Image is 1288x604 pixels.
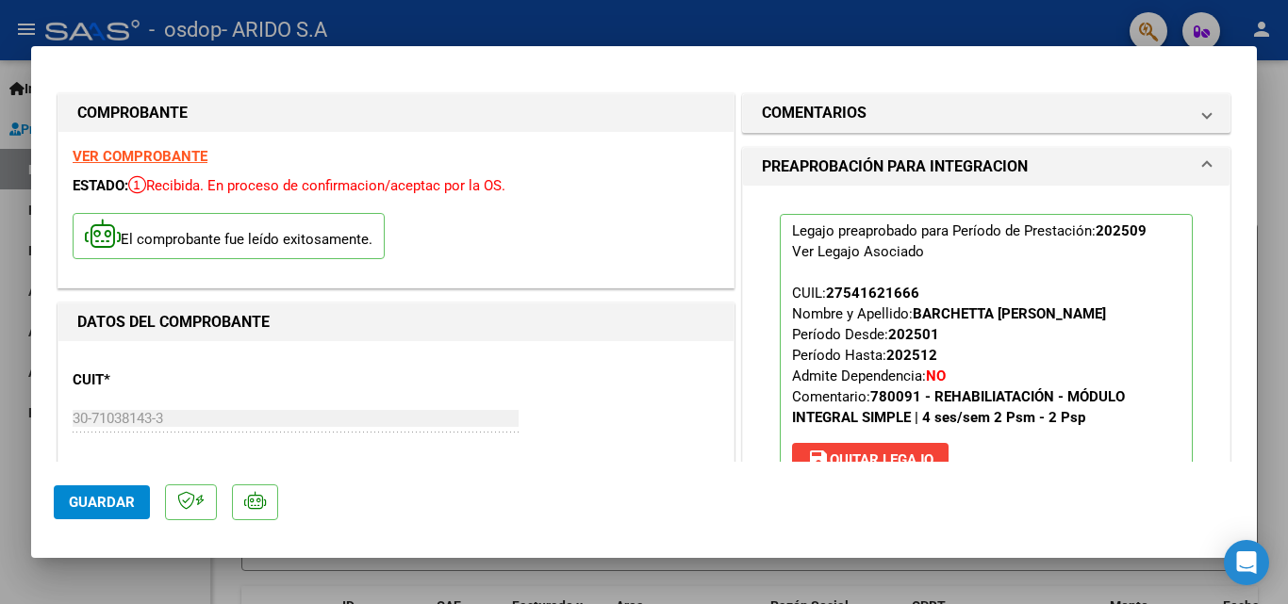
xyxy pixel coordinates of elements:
strong: 202512 [886,347,937,364]
p: CUIT [73,369,267,391]
span: Comentario: [792,388,1125,426]
h1: COMENTARIOS [762,102,867,124]
strong: DATOS DEL COMPROBANTE [77,313,270,331]
div: Ver Legajo Asociado [792,241,924,262]
div: 27541621666 [826,283,919,303]
mat-icon: save [807,448,830,470]
button: Quitar Legajo [792,443,949,477]
span: Recibida. En proceso de confirmacion/aceptac por la OS. [128,177,505,194]
p: El comprobante fue leído exitosamente. [73,213,385,259]
strong: 780091 - REHABILIATACIÓN - MÓDULO INTEGRAL SIMPLE | 4 ses/sem 2 Psm - 2 Psp [792,388,1125,426]
strong: 202509 [1096,222,1147,239]
mat-expansion-panel-header: COMENTARIOS [743,94,1230,132]
strong: BARCHETTA [PERSON_NAME] [913,305,1106,322]
strong: 202501 [888,326,939,343]
h1: PREAPROBACIÓN PARA INTEGRACION [762,155,1028,178]
span: CUIL: Nombre y Apellido: Período Desde: Período Hasta: Admite Dependencia: [792,285,1125,426]
strong: NO [926,367,946,384]
button: Guardar [54,485,150,519]
span: ESTADO: [73,177,128,194]
p: Legajo preaprobado para Período de Prestación: [780,214,1193,485]
a: VER COMPROBANTE [73,148,207,165]
strong: COMPROBANTE [77,104,188,122]
div: Open Intercom Messenger [1224,540,1269,585]
div: PREAPROBACIÓN PARA INTEGRACION [743,186,1230,529]
mat-expansion-panel-header: PREAPROBACIÓN PARA INTEGRACION [743,148,1230,186]
span: Quitar Legajo [807,451,933,468]
span: Guardar [69,494,135,511]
